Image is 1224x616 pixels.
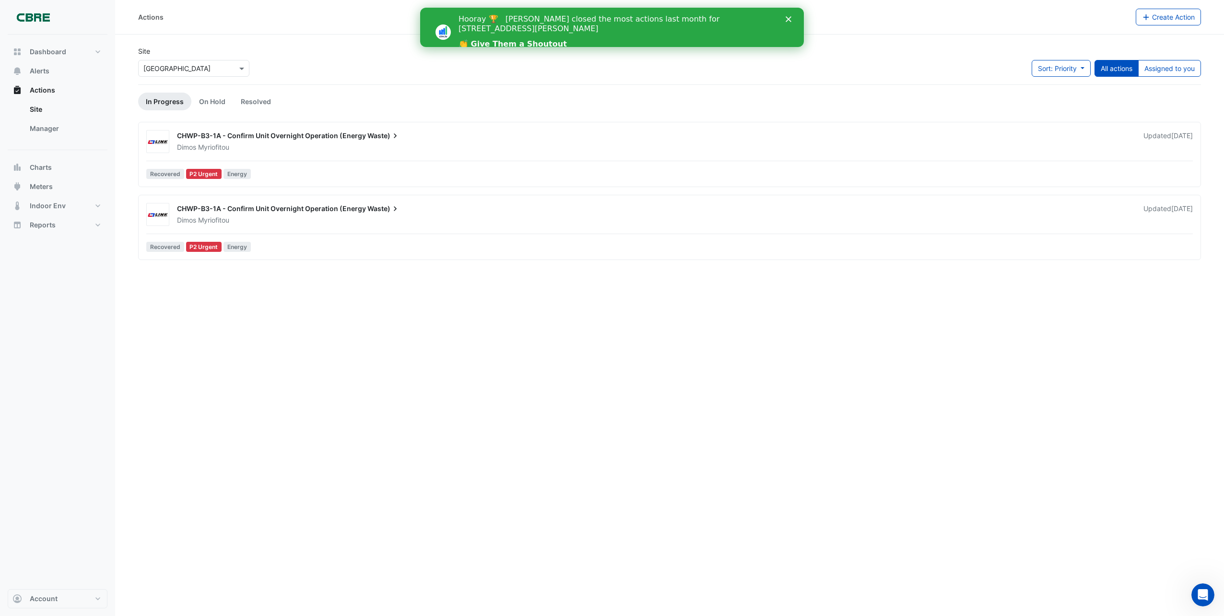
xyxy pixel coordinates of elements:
[30,220,56,230] span: Reports
[177,131,366,140] span: CHWP-B3-1A - Confirm Unit Overnight Operation (Energy
[233,93,279,110] a: Resolved
[1136,9,1201,25] button: Create Action
[138,46,150,56] label: Site
[191,93,233,110] a: On Hold
[1191,583,1214,606] iframe: Intercom live chat
[12,220,22,230] app-icon: Reports
[8,196,107,215] button: Indoor Env
[1171,131,1193,140] span: Tue 16-Sep-2025 08:33 AEST
[1095,60,1139,77] button: All actions
[147,137,169,147] img: Link Mechanical
[30,85,55,95] span: Actions
[367,131,400,141] span: Waste)
[1171,204,1193,213] span: Tue 16-Sep-2025 08:33 AEST
[30,47,66,57] span: Dashboard
[224,242,251,252] span: Energy
[146,242,184,252] span: Recovered
[12,201,22,211] app-icon: Indoor Env
[1152,13,1195,21] span: Create Action
[177,216,196,224] span: Dimos
[224,169,251,179] span: Energy
[8,81,107,100] button: Actions
[1038,64,1077,72] span: Sort: Priority
[12,66,22,76] app-icon: Alerts
[8,42,107,61] button: Dashboard
[138,93,191,110] a: In Progress
[1138,60,1201,77] button: Assigned to you
[1143,131,1193,152] div: Updated
[365,9,375,14] div: Close
[1143,204,1193,225] div: Updated
[30,201,66,211] span: Indoor Env
[198,215,229,225] span: Myriofitou
[12,163,22,172] app-icon: Charts
[8,215,107,235] button: Reports
[30,163,52,172] span: Charts
[1032,60,1091,77] button: Sort: Priority
[186,242,222,252] div: P2 Urgent
[12,85,22,95] app-icon: Actions
[198,142,229,152] span: Myriofitou
[30,594,58,604] span: Account
[30,66,49,76] span: Alerts
[177,204,366,213] span: CHWP-B3-1A - Confirm Unit Overnight Operation (Energy
[8,589,107,608] button: Account
[12,47,22,57] app-icon: Dashboard
[8,158,107,177] button: Charts
[12,8,55,27] img: Company Logo
[22,119,107,138] a: Manager
[138,12,164,22] div: Actions
[186,169,222,179] div: P2 Urgent
[30,182,53,191] span: Meters
[12,182,22,191] app-icon: Meters
[147,210,169,220] img: Link Mechanical
[38,32,147,42] a: 👏 Give Them a Shoutout
[8,100,107,142] div: Actions
[146,169,184,179] span: Recovered
[420,8,804,47] iframe: Intercom live chat banner
[367,204,400,213] span: Waste)
[8,177,107,196] button: Meters
[177,143,196,151] span: Dimos
[8,61,107,81] button: Alerts
[22,100,107,119] a: Site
